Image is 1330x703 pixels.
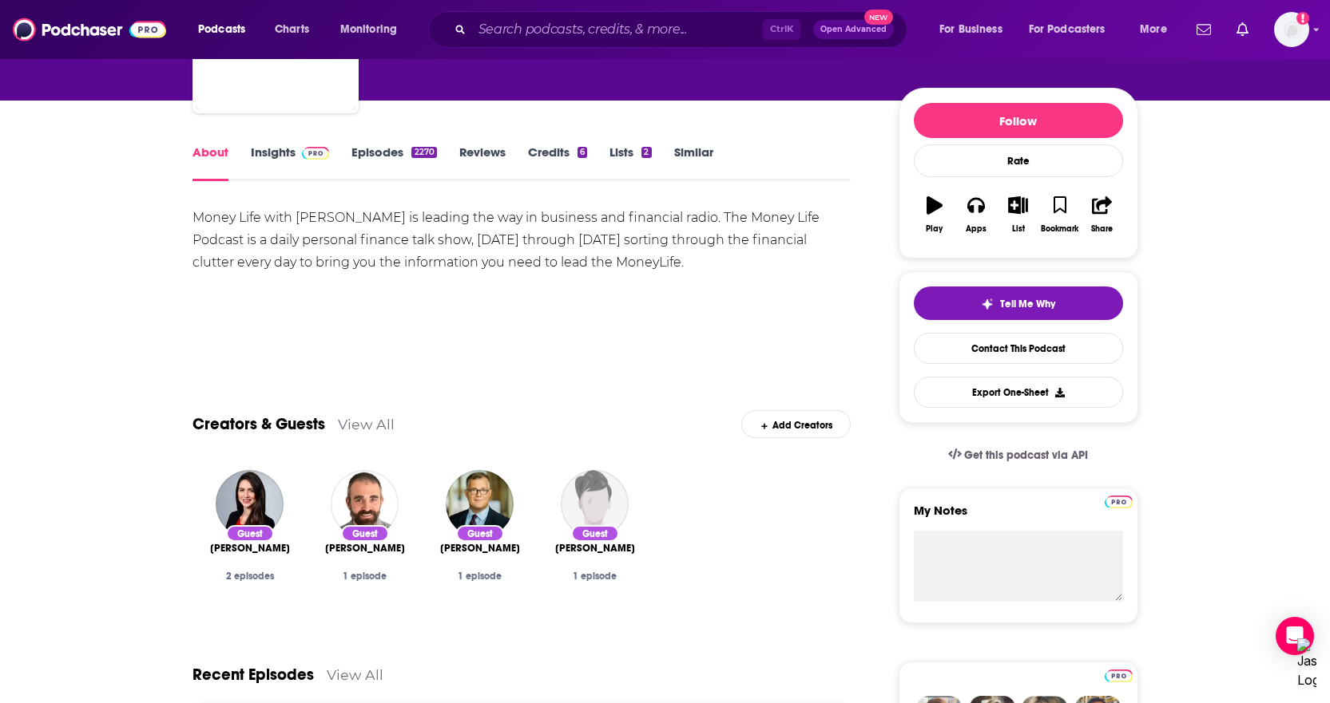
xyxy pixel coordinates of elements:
[275,18,309,41] span: Charts
[1105,493,1133,508] a: Pro website
[914,186,955,243] button: Play
[1081,186,1122,243] button: Share
[411,147,436,158] div: 2270
[1029,18,1106,41] span: For Podcasters
[216,470,284,538] img: Odeta Kushi
[1274,12,1309,47] img: User Profile
[325,542,405,555] span: [PERSON_NAME]
[351,144,436,181] a: Episodes2270
[1276,617,1314,655] div: Open Intercom Messenger
[440,542,520,555] a: Peter Chiappinelli
[1274,12,1309,47] button: Show profile menu
[914,144,1123,177] div: Rate
[187,17,266,42] button: open menu
[456,525,504,542] div: Guest
[926,224,943,234] div: Play
[964,448,1088,462] span: Get this podcast via API
[1039,186,1081,243] button: Bookmark
[763,19,800,40] span: Ctrl K
[210,542,290,555] span: [PERSON_NAME]
[1129,17,1187,42] button: open menu
[13,14,166,45] img: Podchaser - Follow, Share and Rate Podcasts
[914,333,1123,364] a: Contact This Podcast
[1190,16,1217,43] a: Show notifications dropdown
[446,470,514,538] img: Peter Chiappinelli
[935,436,1102,475] a: Get this podcast via API
[193,144,228,181] a: About
[571,525,619,542] div: Guest
[1230,16,1255,43] a: Show notifications dropdown
[1105,667,1133,682] a: Pro website
[459,144,506,181] a: Reviews
[341,525,389,542] div: Guest
[226,525,274,542] div: Guest
[264,17,319,42] a: Charts
[440,542,520,555] span: [PERSON_NAME]
[1041,224,1078,234] div: Bookmark
[555,542,635,555] a: Kimberly Clausing
[193,414,325,434] a: Creators & Guests
[914,503,1123,531] label: My Notes
[674,144,713,181] a: Similar
[955,186,997,243] button: Apps
[864,10,893,25] span: New
[555,542,635,555] span: [PERSON_NAME]
[443,11,923,48] div: Search podcasts, credits, & more...
[550,571,640,582] div: 1 episode
[609,144,651,181] a: Lists2
[325,542,405,555] a: Brent Kochuba
[820,26,887,34] span: Open Advanced
[331,470,399,538] img: Brent Kochuba
[340,18,397,41] span: Monitoring
[1012,224,1025,234] div: List
[338,416,395,432] a: View All
[1091,224,1113,234] div: Share
[320,571,410,582] div: 1 episode
[966,224,987,234] div: Apps
[329,17,418,42] button: open menu
[1000,298,1055,310] span: Tell Me Why
[561,470,629,538] img: Kimberly Clausing
[327,666,383,683] a: View All
[302,147,330,160] img: Podchaser Pro
[1140,18,1167,41] span: More
[914,377,1123,408] button: Export One-Sheet
[193,665,314,685] a: Recent Episodes
[1296,12,1309,25] svg: Add a profile image
[914,103,1123,138] button: Follow
[1105,496,1133,508] img: Podchaser Pro
[939,18,1002,41] span: For Business
[193,207,852,274] div: Money Life with [PERSON_NAME] is leading the way in business and financial radio. The Money Life ...
[251,144,330,181] a: InsightsPodchaser Pro
[928,17,1022,42] button: open menu
[1274,12,1309,47] span: Logged in as RebRoz5
[1018,17,1129,42] button: open menu
[205,571,295,582] div: 2 episodes
[997,186,1038,243] button: List
[741,410,851,438] div: Add Creators
[472,17,763,42] input: Search podcasts, credits, & more...
[813,20,894,39] button: Open AdvancedNew
[1105,669,1133,682] img: Podchaser Pro
[981,298,994,310] img: tell me why sparkle
[198,18,245,41] span: Podcasts
[641,147,651,158] div: 2
[578,147,587,158] div: 6
[435,571,525,582] div: 1 episode
[914,286,1123,320] button: tell me why sparkleTell Me Why
[210,542,290,555] a: Odeta Kushi
[528,144,587,181] a: Credits6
